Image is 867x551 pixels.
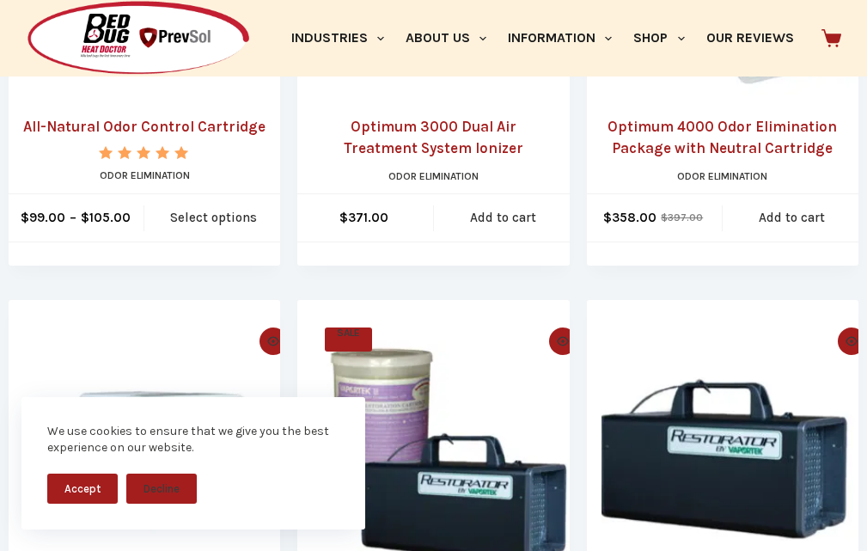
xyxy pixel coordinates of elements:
bdi: 99.00 [21,210,65,225]
button: Quick view toggle [838,328,865,355]
span: SALE [325,328,372,352]
span: $ [339,210,348,225]
span: $ [81,210,89,225]
a: Optimum 4000 Odor Elimination Package with Neutral Cartridge [601,116,844,160]
a: Optimum 3000 Dual Air Treatment System Ionizer [312,116,554,160]
bdi: 371.00 [339,210,388,225]
button: Accept [47,474,118,504]
div: We use cookies to ensure that we give you the best experience on our website. [47,423,339,456]
a: Odor Elimination [388,170,479,182]
button: Quick view toggle [549,328,577,355]
a: Odor Elimination [100,169,190,181]
span: $ [603,210,612,225]
a: Select options for “All-Natural Odor Control Cartridge” [144,194,283,242]
a: All-Natural Odor Control Cartridge [23,116,266,138]
a: Add to cart: “Optimum 4000 Odor Elimination Package with Neutral Cartridge” [723,194,861,242]
a: Add to cart: “Optimum 3000 Dual Air Treatment System Ionizer” [434,194,572,242]
bdi: 105.00 [81,210,131,225]
span: – [6,194,144,242]
bdi: 358.00 [603,210,656,225]
span: $ [661,211,668,223]
bdi: 397.00 [661,211,703,223]
button: Decline [126,474,197,504]
span: Rated out of 5 [99,146,191,199]
button: Quick view toggle [259,328,287,355]
span: $ [21,210,29,225]
div: Rated 5.00 out of 5 [99,146,191,159]
a: Odor Elimination [677,170,767,182]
